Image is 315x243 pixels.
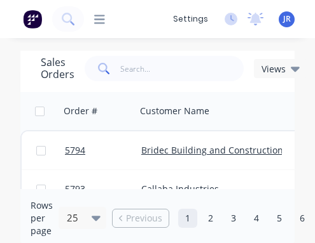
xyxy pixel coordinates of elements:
[126,212,162,225] span: Previous
[65,170,141,208] a: 5793
[141,144,288,156] a: Bridec Building and Constructions
[65,131,141,169] a: 5794
[64,105,97,117] div: Order #
[140,105,209,117] div: Customer Name
[293,209,312,228] a: Page 6
[262,62,286,76] span: Views
[270,209,289,228] a: Page 5
[65,183,85,195] span: 5793
[120,56,244,81] input: Search...
[167,10,214,29] div: settings
[113,212,169,225] a: Previous page
[65,144,85,157] span: 5794
[41,56,74,81] h1: Sales Orders
[247,209,266,228] a: Page 4
[224,209,243,228] a: Page 3
[141,183,219,195] a: Callaba Industries
[178,209,197,228] a: Page 1 is your current page
[283,13,291,25] span: JR
[201,209,220,228] a: Page 2
[31,199,53,237] span: Rows per page
[23,10,42,29] img: Factory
